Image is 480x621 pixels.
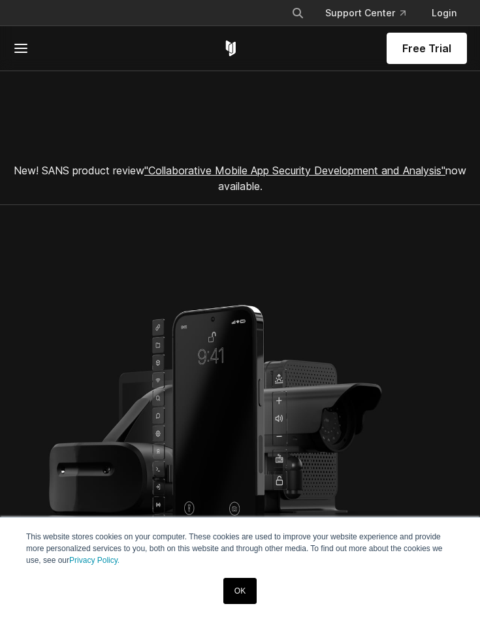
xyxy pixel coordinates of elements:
[223,578,257,604] a: OK
[286,1,310,25] button: Search
[387,33,467,64] a: Free Trial
[281,1,467,25] div: Navigation Menu
[26,531,454,566] p: This website stores cookies on your computer. These cookies are used to improve your website expe...
[421,1,467,25] a: Login
[315,1,416,25] a: Support Center
[402,40,451,56] span: Free Trial
[223,40,239,56] a: Corellium Home
[14,164,466,193] span: New! SANS product review now available.
[21,289,397,569] img: Corellium_HomepageBanner_Mobile-Inline
[144,164,445,177] a: "Collaborative Mobile App Security Development and Analysis"
[69,556,120,565] a: Privacy Policy.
